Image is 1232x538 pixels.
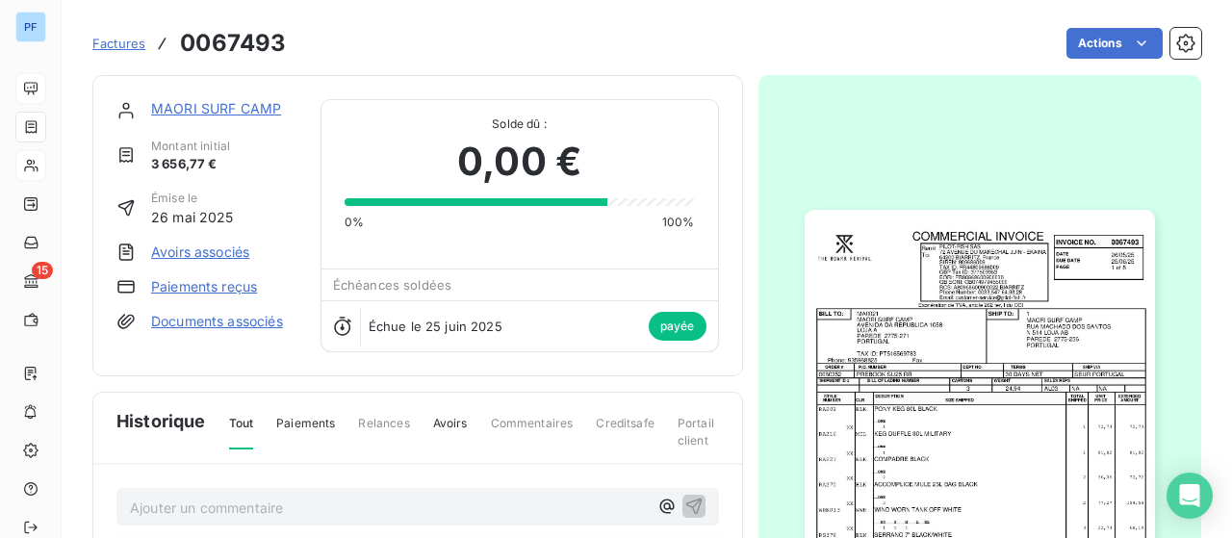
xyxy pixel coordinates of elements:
[596,415,654,448] span: Creditsafe
[15,12,46,42] div: PF
[358,415,409,448] span: Relances
[678,415,719,465] span: Portail client
[1167,473,1213,519] div: Open Intercom Messenger
[369,319,502,334] span: Échue le 25 juin 2025
[333,277,452,293] span: Échéances soldées
[649,312,706,341] span: payée
[457,133,581,191] span: 0,00 €
[151,155,230,174] span: 3 656,77 €
[92,34,145,53] a: Factures
[32,262,53,279] span: 15
[1066,28,1163,59] button: Actions
[276,415,335,448] span: Paiements
[151,277,257,296] a: Paiements reçus
[345,214,364,231] span: 0%
[151,243,249,262] a: Avoirs associés
[433,415,468,448] span: Avoirs
[151,138,230,155] span: Montant initial
[345,115,695,133] span: Solde dû :
[116,408,206,434] span: Historique
[15,266,45,296] a: 15
[151,207,234,227] span: 26 mai 2025
[151,100,281,116] a: MAORI SURF CAMP
[151,190,234,207] span: Émise le
[662,214,695,231] span: 100%
[491,415,574,448] span: Commentaires
[151,312,283,331] a: Documents associés
[229,415,254,449] span: Tout
[92,36,145,51] span: Factures
[180,26,286,61] h3: 0067493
